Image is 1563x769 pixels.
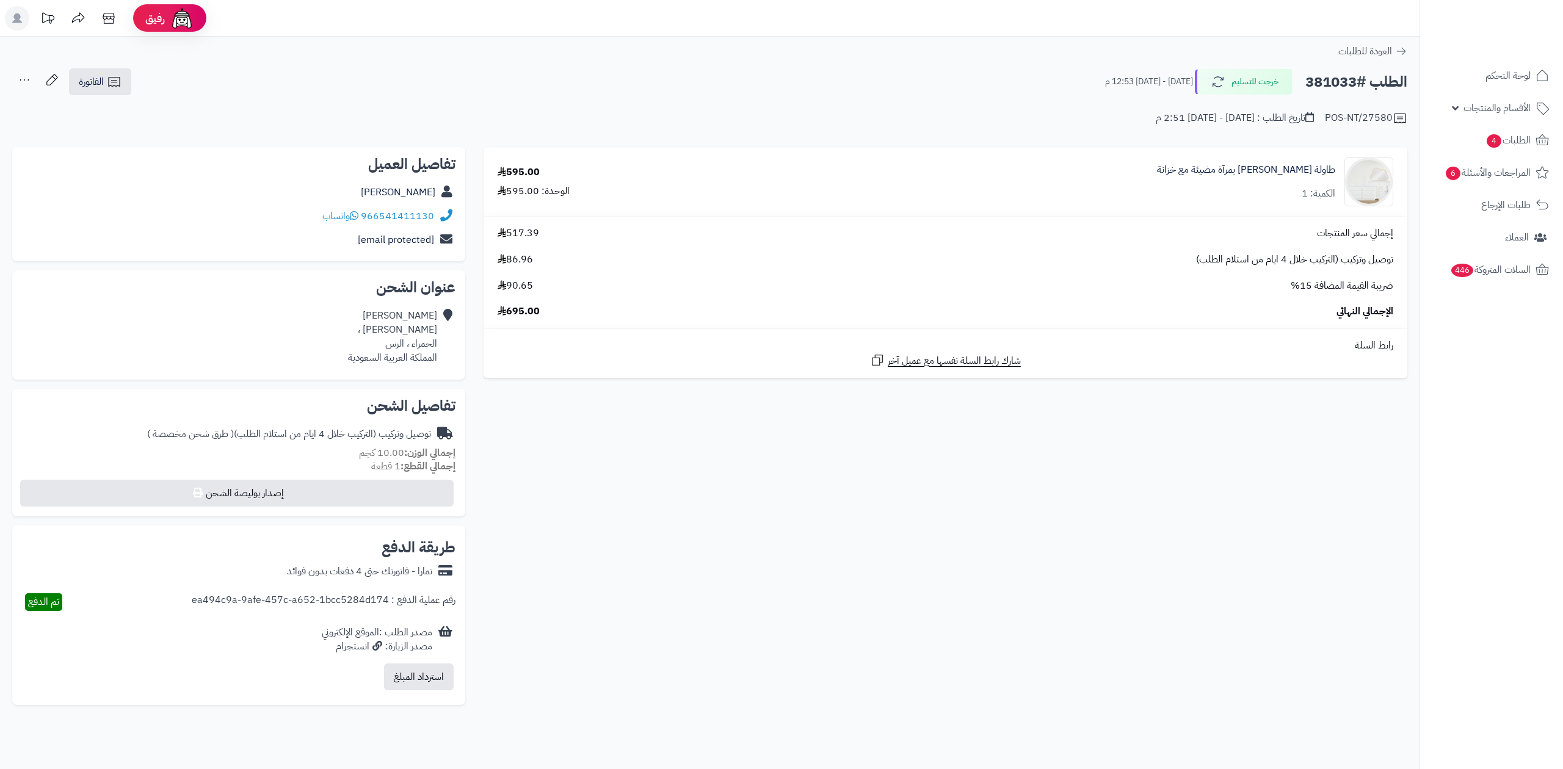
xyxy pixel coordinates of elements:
span: ( طرق شحن مخصصة ) [147,427,234,441]
div: رقم عملية الدفع : ea494c9a-9afe-457c-a652-1bcc5284d174 [192,593,455,611]
span: 517.39 [498,226,539,240]
span: 446 [1450,263,1474,278]
span: إجمالي سعر المنتجات [1317,226,1393,240]
span: 695.00 [498,305,540,319]
a: لوحة التحكم [1427,61,1556,90]
a: تحديثات المنصة [32,6,63,34]
img: logo-2.png [1480,10,1551,36]
span: الفاتورة [79,74,104,89]
span: طلبات الإرجاع [1481,197,1531,214]
span: رفيق [145,11,165,26]
span: العملاء [1505,229,1529,246]
span: الطلبات [1485,132,1531,149]
a: المراجعات والأسئلة6 [1427,158,1556,187]
button: إصدار بوليصة الشحن [20,480,454,507]
a: [email protected] [358,233,434,247]
a: شارك رابط السلة نفسها مع عميل آخر [870,353,1021,368]
strong: إجمالي القطع: [401,459,455,474]
div: تمارا - فاتورتك حتى 4 دفعات بدون فوائد [287,565,432,579]
div: توصيل وتركيب (التركيب خلال 4 ايام من استلام الطلب) [147,427,431,441]
div: الكمية: 1 [1302,187,1335,201]
h2: طريقة الدفع [382,540,455,555]
small: [DATE] - [DATE] 12:53 م [1105,76,1193,88]
span: 86.96 [498,253,533,267]
a: العملاء [1427,223,1556,252]
button: استرداد المبلغ [384,663,454,690]
span: 4 [1486,134,1502,148]
div: رابط السلة [488,339,1402,353]
span: العودة للطلبات [1338,44,1392,59]
a: طاولة [PERSON_NAME] بمرآة مضيئة مع خزانة [1157,163,1335,177]
img: ai-face.png [170,6,194,31]
div: مصدر الزيارة: انستجرام [322,640,432,654]
a: 966541411130 [361,209,434,223]
div: 595.00 [498,165,540,179]
span: لوحة التحكم [1485,67,1531,84]
h2: عنوان الشحن [22,280,455,295]
small: 1 قطعة [371,459,455,474]
a: العودة للطلبات [1338,44,1407,59]
span: السلات المتروكة [1450,261,1531,278]
div: تاريخ الطلب : [DATE] - [DATE] 2:51 م [1156,111,1314,125]
span: تم الدفع [28,594,59,609]
div: [PERSON_NAME] [PERSON_NAME] ، الحمراء ، الرس المملكة العربية السعودية [348,309,437,364]
img: 1753514452-1-90x90.jpg [1345,157,1393,206]
button: خرجت للتسليم [1195,69,1293,95]
h2: الطلب #381033 [1305,70,1407,95]
span: الإجمالي النهائي [1336,305,1393,319]
span: شارك رابط السلة نفسها مع عميل آخر [888,354,1021,368]
a: طلبات الإرجاع [1427,190,1556,220]
span: المراجعات والأسئلة [1445,164,1531,181]
span: ضريبة القيمة المضافة 15% [1291,279,1393,293]
div: مصدر الطلب :الموقع الإلكتروني [322,626,432,654]
strong: إجمالي الوزن: [404,446,455,460]
div: POS-NT/27580 [1325,111,1407,126]
h2: تفاصيل العميل [22,157,455,171]
span: الأقسام والمنتجات [1463,99,1531,117]
small: 10.00 كجم [359,446,455,460]
a: [PERSON_NAME] [361,185,435,200]
a: السلات المتروكة446 [1427,255,1556,284]
a: الطلبات4 [1427,126,1556,155]
a: الفاتورة [69,68,131,95]
span: 90.65 [498,279,533,293]
div: الوحدة: 595.00 [498,184,570,198]
a: واتساب [322,209,358,223]
h2: تفاصيل الشحن [22,399,455,413]
span: توصيل وتركيب (التركيب خلال 4 ايام من استلام الطلب) [1196,253,1393,267]
span: 6 [1445,166,1461,181]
